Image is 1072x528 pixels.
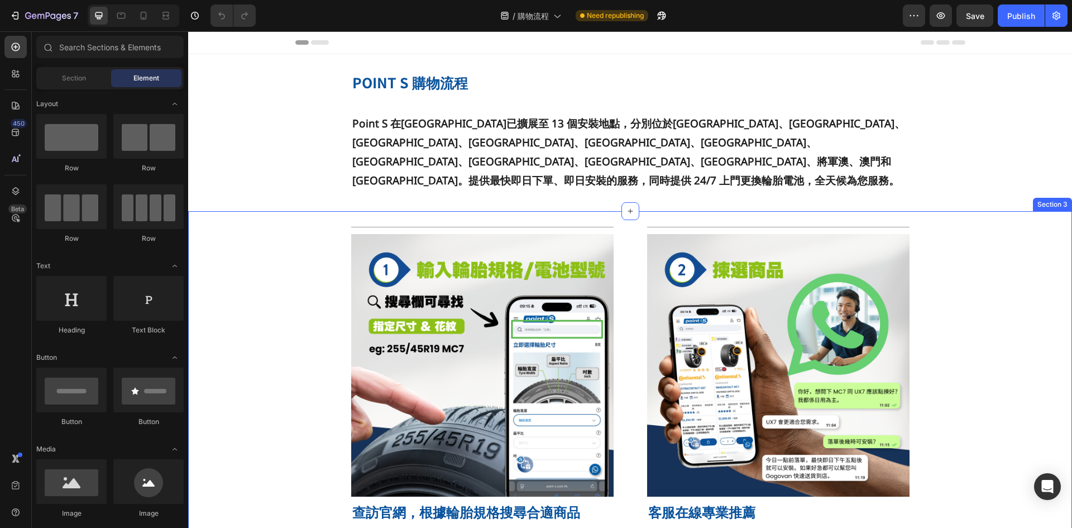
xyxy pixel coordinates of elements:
div: Publish [1007,10,1035,22]
div: Row [113,234,184,244]
span: Media [36,444,56,454]
div: Row [36,234,107,244]
div: Open Intercom Messenger [1034,473,1061,500]
span: Section [62,73,86,83]
img: gempages_521006813294887744-d23912e1-7c49-4a97-bbd8-334f06ff7d28.png [459,203,721,465]
span: Save [966,11,984,21]
div: Button [113,417,184,427]
span: Toggle open [166,95,184,113]
span: Toggle open [166,440,184,458]
div: Beta [8,204,27,213]
div: Image [113,508,184,519]
div: Section 3 [847,168,882,178]
button: Save [956,4,993,27]
div: Heading [36,325,107,335]
div: Row [113,163,184,173]
span: Toggle open [166,257,184,275]
h2: 客服在線專業推薦 [459,471,721,491]
div: Row [36,163,107,173]
div: Undo/Redo [210,4,256,27]
button: 7 [4,4,83,27]
button: Publish [998,4,1045,27]
div: Button [36,417,107,427]
div: Text Block [113,325,184,335]
span: Text [36,261,50,271]
span: Toggle open [166,349,184,367]
span: Button [36,353,57,363]
span: Element [133,73,159,83]
input: Search Sections & Elements [36,36,184,58]
span: Need republishing [587,11,644,21]
div: 450 [11,119,27,128]
p: 7 [73,9,78,22]
div: Image [36,508,107,519]
span: / [513,10,515,22]
span: Layout [36,99,58,109]
iframe: Design area [188,31,1072,528]
span: 購物流程 [518,10,549,22]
